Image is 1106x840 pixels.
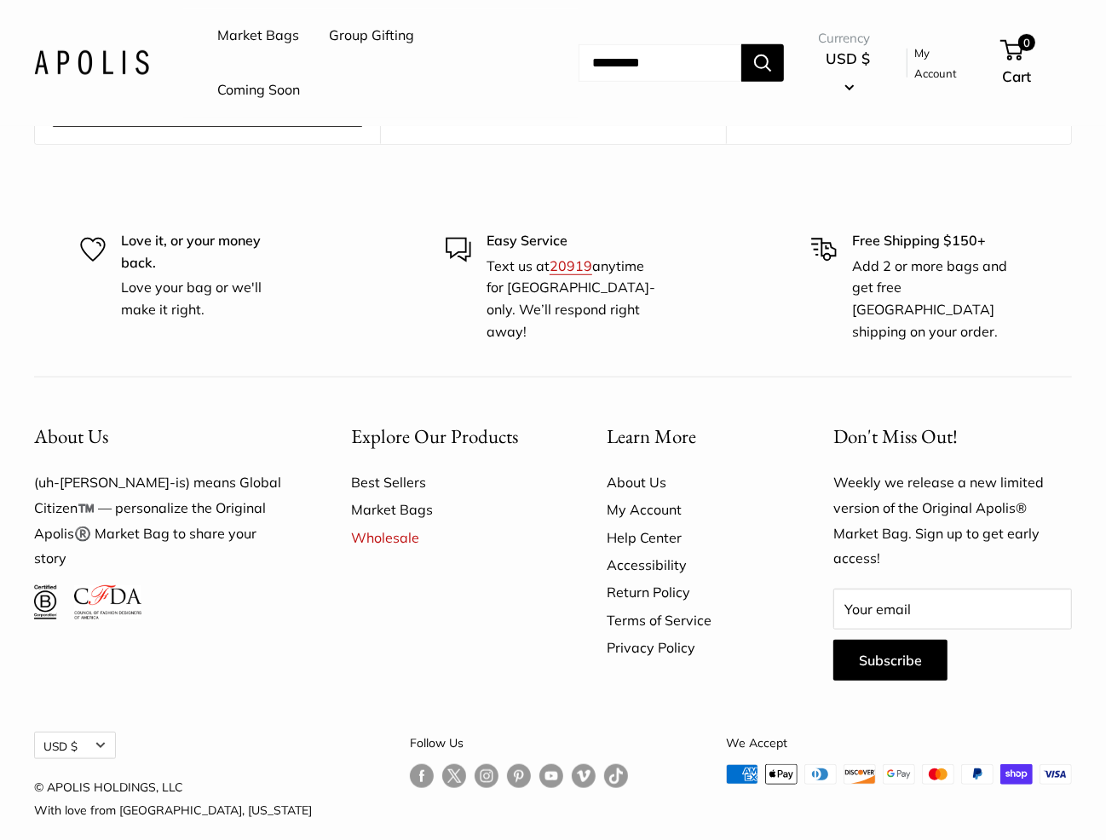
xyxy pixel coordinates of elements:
a: My Account [914,43,972,84]
p: Easy Service [487,230,660,252]
a: Terms of Service [608,607,775,634]
p: Text us at anytime for [GEOGRAPHIC_DATA]-only. We’ll respond right away! [487,256,660,342]
a: Follow us on YouTube [539,764,563,789]
button: USD $ [818,45,878,100]
p: We Accept [726,732,1072,754]
a: My Account [608,496,775,523]
p: (uh-[PERSON_NAME]-is) means Global Citizen™️ — personalize the Original Apolis®️ Market Bag to sh... [34,470,292,572]
p: Love your bag or we'll make it right. [121,277,295,320]
a: Follow us on Tumblr [604,764,628,789]
a: Help Center [608,524,775,551]
p: Love it, or your money back. [121,230,295,273]
p: Add 2 or more bags and get free [GEOGRAPHIC_DATA] shipping on your order. [852,256,1026,342]
a: 20919 [550,257,592,274]
input: Search... [579,44,741,82]
button: Subscribe [833,640,948,681]
a: About Us [608,469,775,496]
button: Explore Our Products [352,420,548,453]
button: USD $ [34,732,116,759]
a: Market Bags [352,496,548,523]
img: Council of Fashion Designers of America Member [74,585,141,619]
a: Coming Soon [217,78,300,103]
p: Follow Us [410,732,628,754]
a: Accessibility [608,551,775,578]
button: About Us [34,420,292,453]
a: Best Sellers [352,469,548,496]
a: Privacy Policy [608,634,775,661]
span: Learn More [608,423,697,449]
a: Follow us on Instagram [475,764,498,789]
p: © APOLIS HOLDINGS, LLC With love from [GEOGRAPHIC_DATA], [US_STATE] [34,776,312,820]
a: Wholesale [352,524,548,551]
p: Don't Miss Out! [833,420,1072,453]
a: 0 Cart [1002,36,1072,90]
img: Apolis [34,50,149,75]
span: Cart [1002,67,1031,85]
a: Follow us on Twitter [442,764,466,795]
p: Weekly we release a new limited version of the Original Apolis® Market Bag. Sign up to get early ... [833,470,1072,572]
span: About Us [34,423,108,449]
a: Follow us on Facebook [410,764,434,789]
span: 0 [1018,34,1035,51]
button: Search [741,44,784,82]
a: Return Policy [608,578,775,606]
span: Explore Our Products [352,423,519,449]
span: Currency [818,26,878,50]
a: Follow us on Vimeo [572,764,596,789]
a: Group Gifting [329,23,414,49]
a: Market Bags [217,23,299,49]
span: USD $ [826,49,870,67]
a: Follow us on Pinterest [507,764,531,789]
button: Learn More [608,420,775,453]
p: Free Shipping $150+ [852,230,1026,252]
img: Certified B Corporation [34,585,57,619]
